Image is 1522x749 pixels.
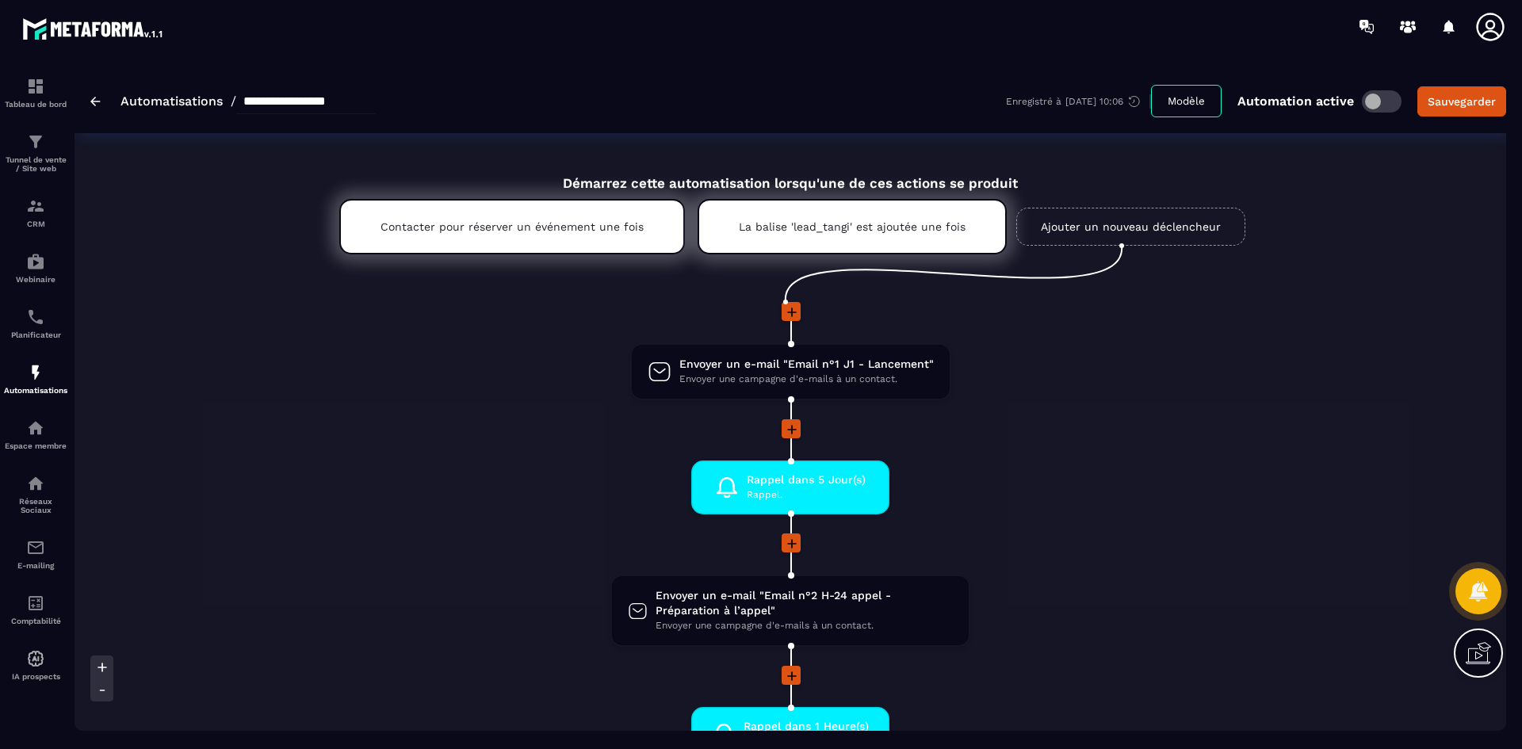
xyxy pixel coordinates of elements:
a: schedulerschedulerPlanificateur [4,296,67,351]
div: Sauvegarder [1428,94,1496,109]
a: formationformationTableau de bord [4,65,67,120]
a: Automatisations [120,94,223,109]
div: Enregistré à [1006,94,1151,109]
a: automationsautomationsEspace membre [4,407,67,462]
img: automations [26,252,45,271]
span: Envoyer un e-mail "Email n°1 J1 - Lancement" [679,357,934,372]
span: / [231,94,236,109]
span: Envoyer une campagne d'e-mails à un contact. [656,618,953,633]
button: Modèle [1151,85,1222,117]
div: Démarrez cette automatisation lorsqu'une de ces actions se produit [300,157,1282,191]
img: email [26,538,45,557]
a: accountantaccountantComptabilité [4,582,67,637]
img: automations [26,649,45,668]
img: arrow [90,97,101,106]
img: scheduler [26,308,45,327]
p: Automatisations [4,386,67,395]
p: La balise 'lead_tangi' est ajoutée une fois [739,220,966,233]
p: Comptabilité [4,617,67,625]
img: formation [26,132,45,151]
img: formation [26,197,45,216]
img: accountant [26,594,45,613]
img: logo [22,14,165,43]
a: formationformationCRM [4,185,67,240]
a: social-networksocial-networkRéseaux Sociaux [4,462,67,526]
a: formationformationTunnel de vente / Site web [4,120,67,185]
p: [DATE] 10:06 [1065,96,1123,107]
img: automations [26,363,45,382]
a: Ajouter un nouveau déclencheur [1016,208,1245,246]
img: social-network [26,474,45,493]
span: Envoyer une campagne d'e-mails à un contact. [679,372,934,387]
p: Espace membre [4,441,67,450]
p: E-mailing [4,561,67,570]
a: automationsautomationsAutomatisations [4,351,67,407]
p: Planificateur [4,331,67,339]
button: Sauvegarder [1417,86,1506,117]
p: CRM [4,220,67,228]
p: Tableau de bord [4,100,67,109]
p: Contacter pour réserver un événement une fois [380,220,644,233]
span: Envoyer un e-mail "Email n°2 H-24 appel - Préparation à l’appel" [656,588,953,618]
p: Tunnel de vente / Site web [4,155,67,173]
span: Rappel dans 1 Heure(s) [744,719,869,734]
p: Automation active [1237,94,1354,109]
img: automations [26,418,45,438]
img: formation [26,77,45,96]
a: automationsautomationsWebinaire [4,240,67,296]
p: IA prospects [4,672,67,681]
span: Rappel. [747,487,866,503]
a: emailemailE-mailing [4,526,67,582]
span: Rappel dans 5 Jour(s) [747,472,866,487]
p: Webinaire [4,275,67,284]
p: Réseaux Sociaux [4,497,67,514]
